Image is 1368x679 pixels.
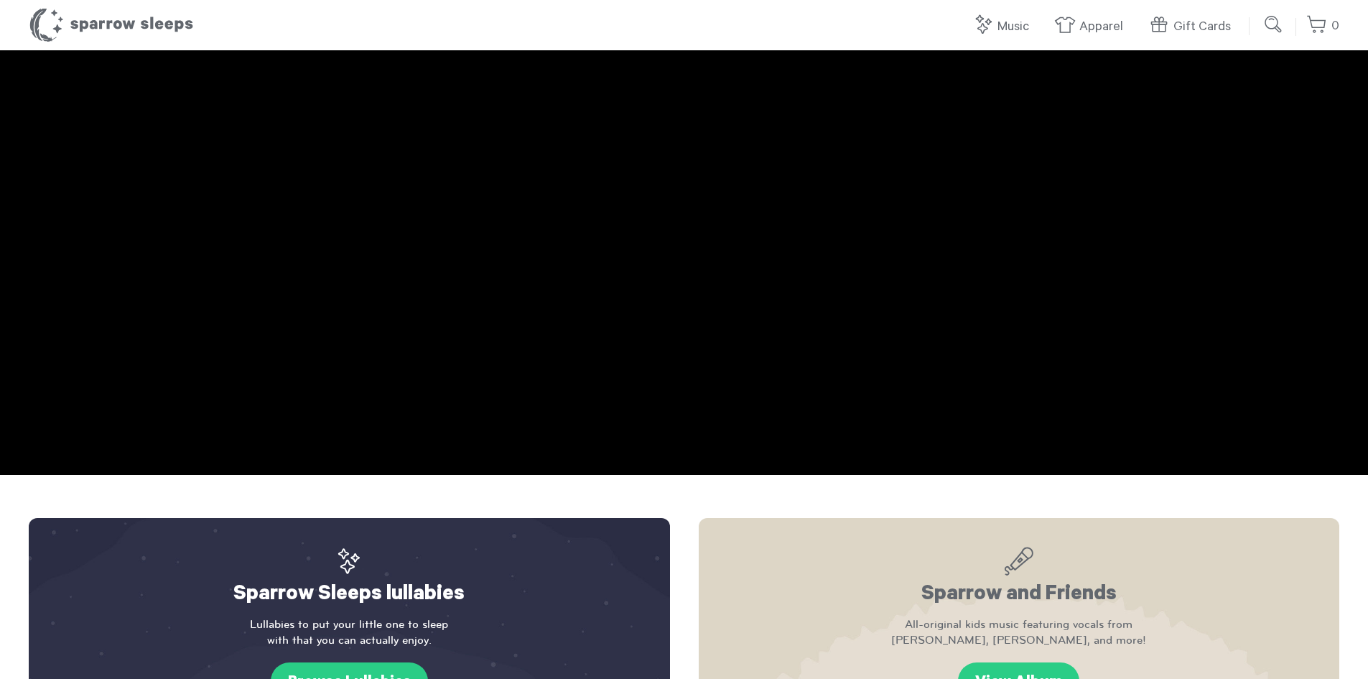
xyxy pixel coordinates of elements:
[57,616,641,649] p: Lullabies to put your little one to sleep
[57,547,641,609] h2: Sparrow Sleeps lullabies
[1148,11,1238,42] a: Gift Cards
[727,547,1311,609] h2: Sparrow and Friends
[29,7,194,43] h1: Sparrow Sleeps
[57,632,641,648] span: with that you can actually enjoy.
[1306,11,1339,42] a: 0
[1054,11,1130,42] a: Apparel
[727,632,1311,648] span: [PERSON_NAME], [PERSON_NAME], and more!
[1260,10,1288,39] input: Submit
[972,11,1036,42] a: Music
[727,616,1311,649] p: All-original kids music featuring vocals from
